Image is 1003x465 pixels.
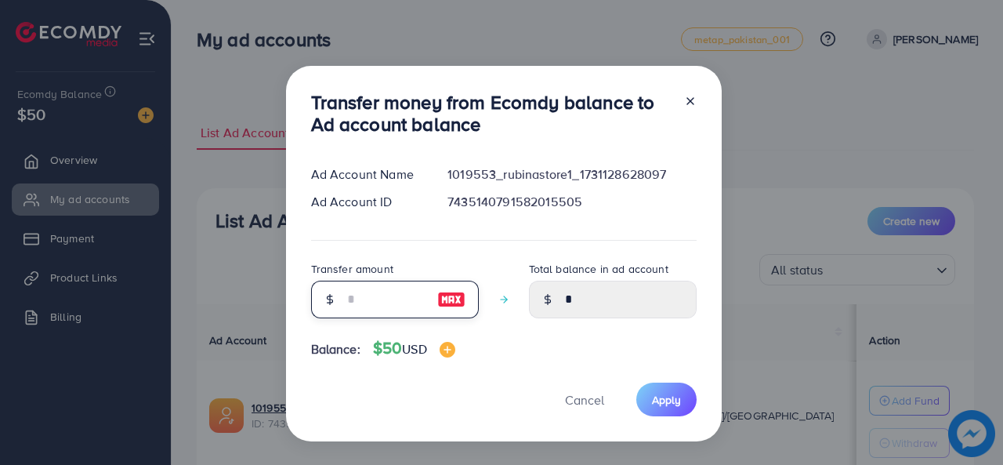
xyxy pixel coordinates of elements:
span: Apply [652,392,681,408]
label: Transfer amount [311,261,393,277]
div: Ad Account Name [299,165,436,183]
div: 1019553_rubinastore1_1731128628097 [435,165,708,183]
span: Cancel [565,391,604,409]
div: Ad Account ID [299,193,436,211]
label: Total balance in ad account [529,261,668,277]
span: USD [402,340,426,358]
button: Apply [636,383,697,416]
h3: Transfer money from Ecomdy balance to Ad account balance [311,91,672,136]
span: Balance: [311,340,360,358]
div: 7435140791582015505 [435,193,708,211]
img: image [440,342,455,358]
h4: $50 [373,339,455,358]
img: image [437,290,465,309]
button: Cancel [545,383,624,416]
